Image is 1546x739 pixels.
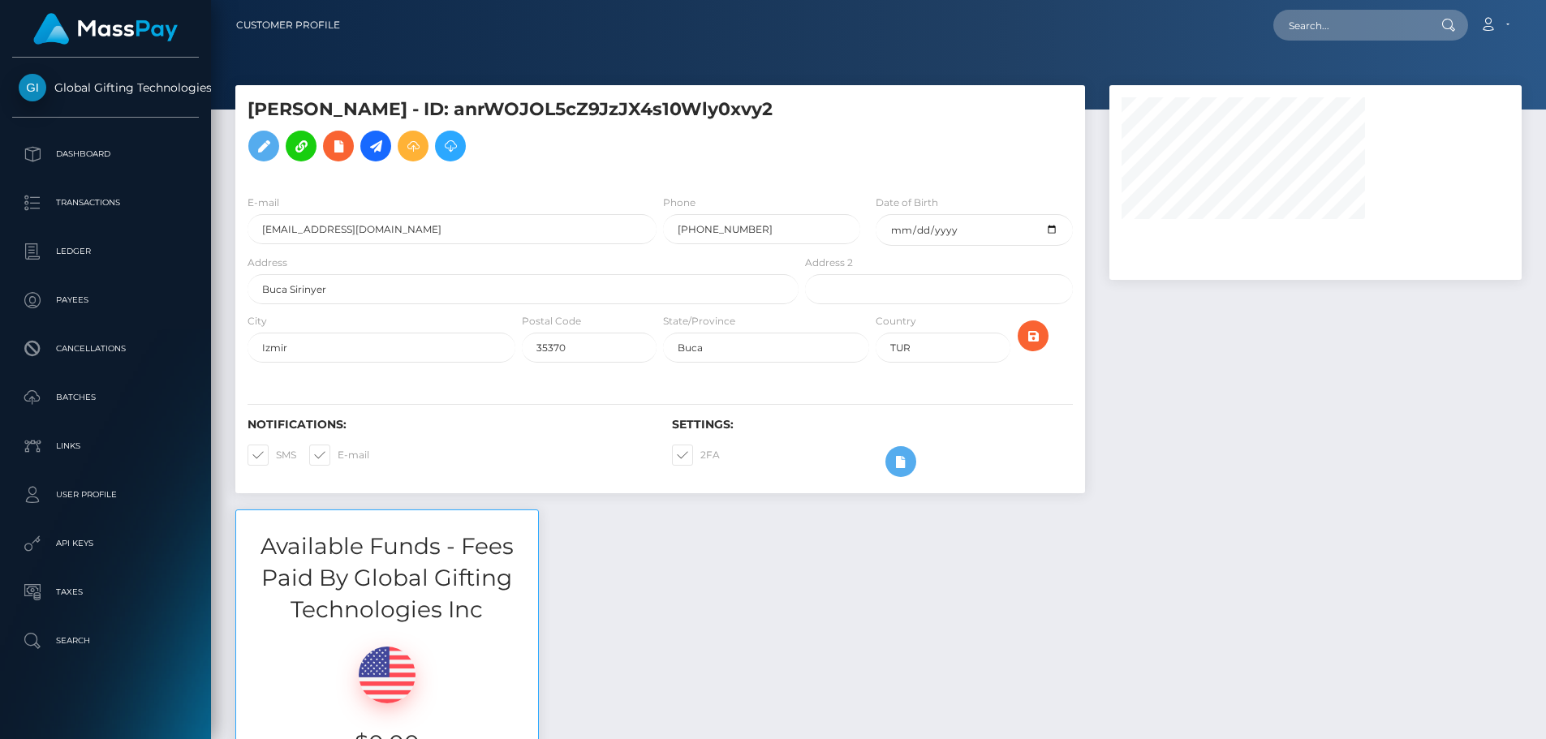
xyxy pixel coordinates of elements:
[19,142,192,166] p: Dashboard
[19,385,192,410] p: Batches
[236,8,340,42] a: Customer Profile
[360,131,391,161] a: Initiate Payout
[12,426,199,466] a: Links
[19,337,192,361] p: Cancellations
[12,475,199,515] a: User Profile
[663,314,735,329] label: State/Province
[12,134,199,174] a: Dashboard
[248,97,790,170] h5: [PERSON_NAME] - ID: anrWOJOL5cZ9JzJX4s10Wly0xvy2
[19,531,192,556] p: API Keys
[12,280,199,320] a: Payees
[805,256,853,270] label: Address 2
[248,314,267,329] label: City
[12,572,199,612] a: Taxes
[19,191,192,215] p: Transactions
[248,445,296,466] label: SMS
[672,445,720,466] label: 2FA
[12,231,199,272] a: Ledger
[248,418,648,432] h6: Notifications:
[876,314,916,329] label: Country
[12,621,199,661] a: Search
[19,629,192,653] p: Search
[359,647,416,703] img: USD.png
[663,195,695,210] label: Phone
[522,314,581,329] label: Postal Code
[12,183,199,223] a: Transactions
[19,239,192,264] p: Ledger
[248,195,279,210] label: E-mail
[19,483,192,507] p: User Profile
[672,418,1072,432] h6: Settings:
[12,80,199,95] span: Global Gifting Technologies Inc
[12,377,199,418] a: Batches
[19,288,192,312] p: Payees
[1273,10,1426,41] input: Search...
[309,445,369,466] label: E-mail
[876,195,938,210] label: Date of Birth
[248,256,287,270] label: Address
[12,329,199,369] a: Cancellations
[19,74,46,101] img: Global Gifting Technologies Inc
[236,531,538,626] h3: Available Funds - Fees Paid By Global Gifting Technologies Inc
[33,13,178,45] img: MassPay Logo
[19,434,192,458] p: Links
[12,523,199,564] a: API Keys
[19,580,192,604] p: Taxes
